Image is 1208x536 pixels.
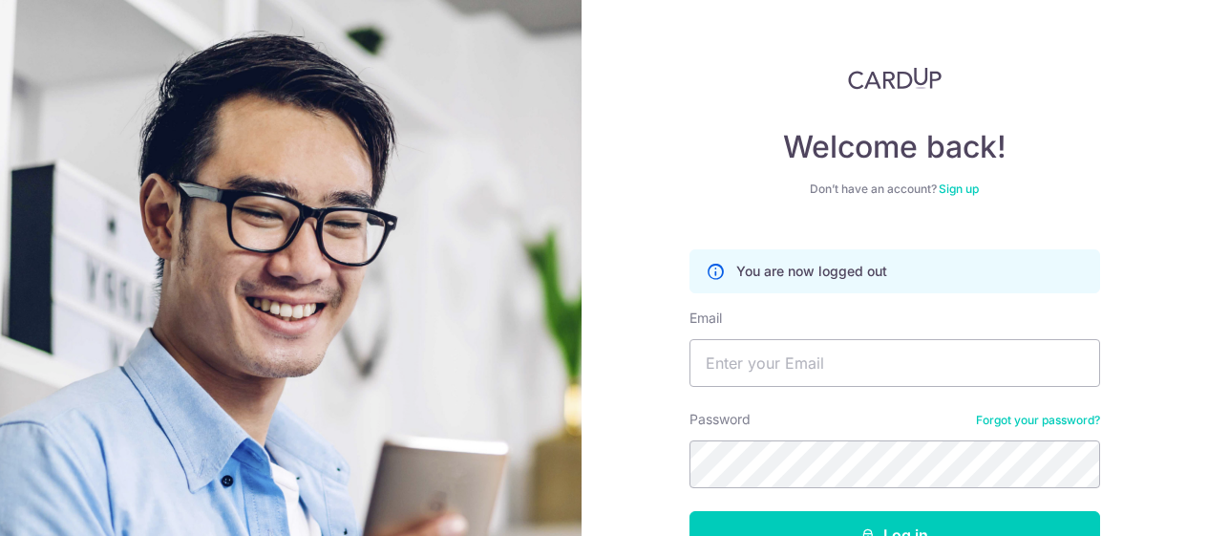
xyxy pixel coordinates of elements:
p: You are now logged out [736,262,887,281]
input: Enter your Email [689,339,1100,387]
label: Email [689,309,722,328]
h4: Welcome back! [689,128,1100,166]
img: CardUp Logo [848,67,942,90]
a: Forgot your password? [976,413,1100,428]
a: Sign up [939,182,979,196]
label: Password [689,410,751,429]
div: Don’t have an account? [689,182,1100,197]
